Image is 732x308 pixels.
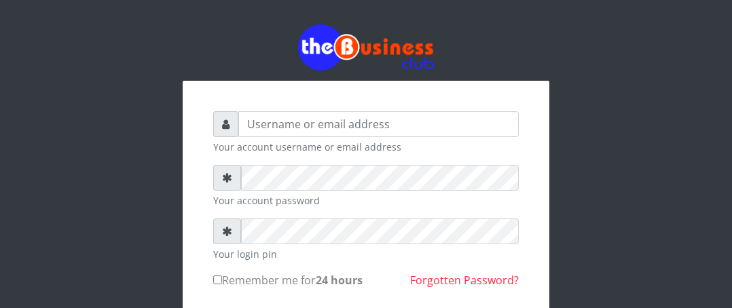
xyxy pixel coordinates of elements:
[213,247,519,261] small: Your login pin
[238,111,519,137] input: Username or email address
[213,193,519,208] small: Your account password
[316,273,363,288] b: 24 hours
[213,272,363,288] label: Remember me for
[213,140,519,154] small: Your account username or email address
[410,273,519,288] a: Forgotten Password?
[213,275,222,284] input: Remember me for24 hours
